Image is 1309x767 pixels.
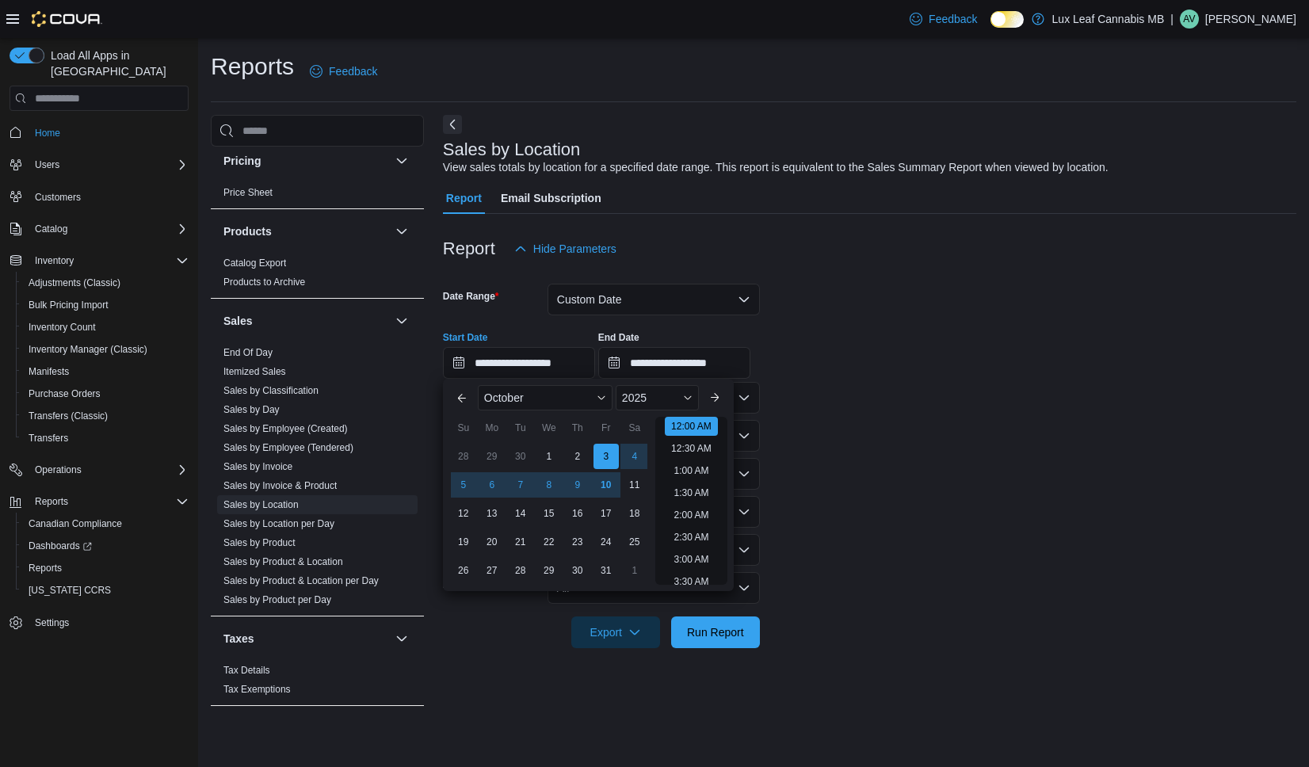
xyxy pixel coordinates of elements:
li: 12:00 AM [665,417,718,436]
a: Sales by Product per Day [223,594,331,605]
span: Inventory Count [29,321,96,334]
div: day-24 [593,529,619,555]
span: Transfers [22,429,189,448]
span: Price Sheet [223,186,273,199]
div: Taxes [211,661,424,705]
a: Bulk Pricing Import [22,296,115,315]
span: Inventory [35,254,74,267]
li: 3:00 AM [667,550,715,569]
button: Products [392,222,411,241]
span: Inventory [29,251,189,270]
div: day-8 [536,472,562,498]
li: 2:30 AM [667,528,715,547]
a: Sales by Invoice & Product [223,480,337,491]
a: Catalog Export [223,258,286,269]
div: Products [211,254,424,298]
span: Sales by Product [223,536,296,549]
button: Pricing [392,151,411,170]
button: Transfers (Classic) [16,405,195,427]
button: Reports [16,557,195,579]
a: Sales by Product & Location per Day [223,575,379,586]
button: Inventory Manager (Classic) [16,338,195,361]
div: day-3 [593,444,619,469]
button: Sales [392,311,411,330]
span: Users [35,158,59,171]
button: Open list of options [738,467,750,480]
button: Export [571,616,660,648]
button: Bulk Pricing Import [16,294,195,316]
span: Customers [35,191,81,204]
span: Transfers [29,432,68,445]
div: Sales [211,343,424,616]
input: Dark Mode [990,11,1024,28]
span: Settings [35,616,69,629]
button: Operations [29,460,88,479]
div: Button. Open the month selector. October is currently selected. [478,385,613,410]
span: Products to Archive [223,276,305,288]
div: day-15 [536,501,562,526]
button: Inventory [3,250,195,272]
div: day-28 [451,444,476,469]
span: Purchase Orders [29,387,101,400]
button: Adjustments (Classic) [16,272,195,294]
h3: Products [223,223,272,239]
a: Dashboards [22,536,98,555]
span: Sales by Product & Location [223,555,343,568]
a: Price Sheet [223,187,273,198]
button: Reports [29,492,74,511]
ul: Time [655,417,727,585]
a: Sales by Location per Day [223,518,334,529]
a: Transfers [22,429,74,448]
a: Tax Details [223,665,270,676]
span: Sales by Location per Day [223,517,334,530]
h1: Reports [211,51,294,82]
button: Run Report [671,616,760,648]
span: Operations [29,460,189,479]
div: day-7 [508,472,533,498]
li: 1:00 AM [667,461,715,480]
a: Sales by Product [223,537,296,548]
div: Su [451,415,476,441]
div: day-5 [451,472,476,498]
button: Settings [3,611,195,634]
span: Inventory Manager (Classic) [29,343,147,356]
span: Sales by Classification [223,384,319,397]
div: day-19 [451,529,476,555]
div: Button. Open the year selector. 2025 is currently selected. [616,385,699,410]
div: day-1 [622,558,647,583]
span: Report [446,182,482,214]
img: Cova [32,11,102,27]
a: Home [29,124,67,143]
li: 1:30 AM [667,483,715,502]
a: Dashboards [16,535,195,557]
span: Home [35,127,60,139]
p: Lux Leaf Cannabis MB [1052,10,1165,29]
button: Open list of options [738,429,750,442]
button: Purchase Orders [16,383,195,405]
span: Transfers (Classic) [22,406,189,425]
button: Canadian Compliance [16,513,195,535]
label: Date Range [443,290,499,303]
span: Tax Exemptions [223,683,291,696]
button: Reports [3,490,195,513]
span: Hide Parameters [533,241,616,257]
span: Sales by Invoice [223,460,292,473]
h3: Pricing [223,153,261,169]
span: Settings [29,612,189,632]
button: Next [443,115,462,134]
span: Inventory Manager (Classic) [22,340,189,359]
span: Feedback [929,11,977,27]
div: day-14 [508,501,533,526]
div: Pricing [211,183,424,208]
li: 12:30 AM [665,439,718,458]
div: day-2 [565,444,590,469]
span: Manifests [29,365,69,378]
span: Dashboards [22,536,189,555]
span: Customers [29,187,189,207]
div: day-13 [479,501,505,526]
button: Sales [223,313,389,329]
button: Users [29,155,66,174]
h3: Sales by Location [443,140,581,159]
button: Manifests [16,361,195,383]
div: day-12 [451,501,476,526]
